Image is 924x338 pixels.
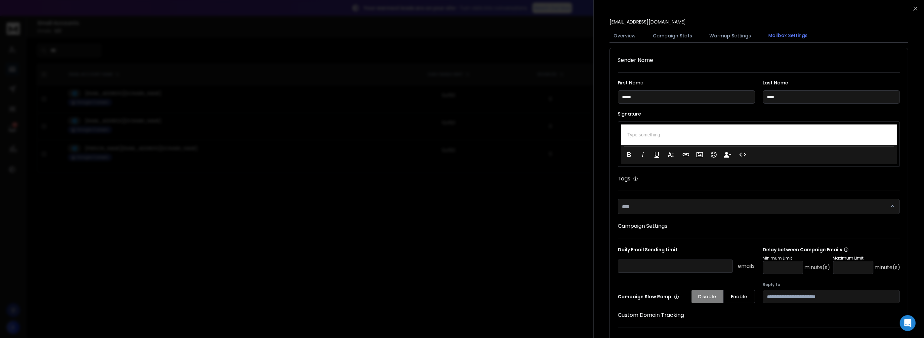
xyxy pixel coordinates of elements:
[618,56,900,64] h1: Sender Name
[680,148,692,161] button: Insert Link (Ctrl+K)
[833,256,901,261] p: Maximum Limit
[664,148,677,161] button: More Text
[875,264,901,271] p: minute(s)
[618,246,755,256] p: Daily Email Sending Limit
[618,175,630,183] h1: Tags
[738,262,755,270] p: emails
[763,80,900,85] label: Last Name
[618,112,900,116] label: Signature
[618,222,900,230] h1: Campaign Settings
[707,148,720,161] button: Emoticons
[805,264,830,271] p: minute(s)
[618,80,755,85] label: First Name
[764,28,812,43] button: Mailbox Settings
[649,28,696,43] button: Campaign Stats
[618,293,679,300] p: Campaign Slow Ramp
[609,28,640,43] button: Overview
[651,148,663,161] button: Underline (Ctrl+U)
[763,256,830,261] p: Minimum Limit
[723,290,755,303] button: Enable
[692,290,723,303] button: Disable
[763,282,900,287] label: Reply to
[721,148,734,161] button: Insert Unsubscribe Link
[618,311,900,319] h1: Custom Domain Tracking
[736,148,749,161] button: Code View
[900,315,916,331] div: Open Intercom Messenger
[637,148,649,161] button: Italic (Ctrl+I)
[763,246,901,253] p: Delay between Campaign Emails
[693,148,706,161] button: Insert Image (Ctrl+P)
[609,19,686,25] p: [EMAIL_ADDRESS][DOMAIN_NAME]
[705,28,755,43] button: Warmup Settings
[623,148,635,161] button: Bold (Ctrl+B)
